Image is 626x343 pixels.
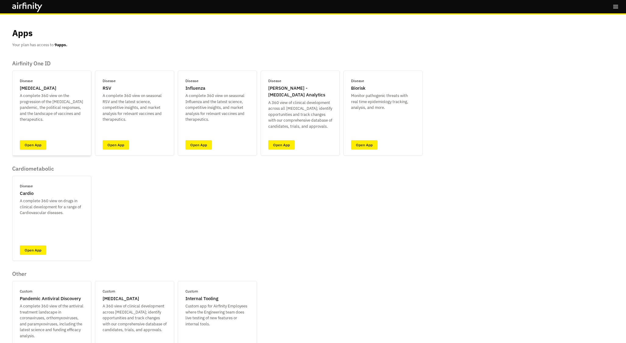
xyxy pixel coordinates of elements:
p: [MEDICAL_DATA] [103,295,139,302]
p: A complete 360 view on seasonal Influenza and the latest science, competitive insights, and marke... [185,93,249,123]
p: A complete 360 view on seasonal RSV and the latest science, competitive insights, and market anal... [103,93,167,123]
a: Open App [103,140,129,150]
p: Influenza [185,85,205,92]
p: Cardio [20,190,33,197]
p: RSV [103,85,111,92]
p: Disease [20,78,33,84]
p: Disease [351,78,364,84]
p: Your plan has access to [12,42,67,48]
p: A complete 360 view of the antiviral treatment landscape in coronaviruses, orthomyxoviruses, and ... [20,303,84,339]
p: A complete 360 view on drugs in clinical development for a range of Cardiovascular diseases. [20,198,84,216]
p: Custom [185,289,198,294]
p: Disease [268,78,281,84]
p: Custom [20,289,32,294]
p: A 360 view of clinical development across [MEDICAL_DATA]; identify opportunities and track change... [103,303,167,333]
p: Disease [20,183,33,189]
p: Custom app for Airfinity Employees where the Engineering team does live testing of new features o... [185,303,249,327]
a: Open App [351,140,378,150]
p: Apps [12,27,33,40]
p: Biorisk [351,85,365,92]
p: Pandemic Antiviral Discovery [20,295,81,302]
p: Airfinity One ID [12,60,423,67]
a: Open App [20,140,46,150]
p: A complete 360 view on the progression of the [MEDICAL_DATA] pandemic, the political responses, a... [20,93,84,123]
a: Open App [268,140,295,150]
p: Disease [185,78,199,84]
p: Other [12,271,257,277]
p: Custom [103,289,115,294]
p: Internal Tooling [185,295,218,302]
p: Monitor pathogenic threats with real time epidemiology tracking, analysis, and more. [351,93,415,111]
p: Disease [103,78,116,84]
p: [MEDICAL_DATA] [20,85,56,92]
a: Open App [185,140,212,150]
p: [PERSON_NAME] - [MEDICAL_DATA] Analytics [268,85,332,99]
p: A 360 view of clinical development across all [MEDICAL_DATA]; identify opportunities and track ch... [268,100,332,130]
p: Cardiometabolic [12,165,91,172]
a: Open App [20,245,46,255]
b: 9 apps. [55,42,67,47]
